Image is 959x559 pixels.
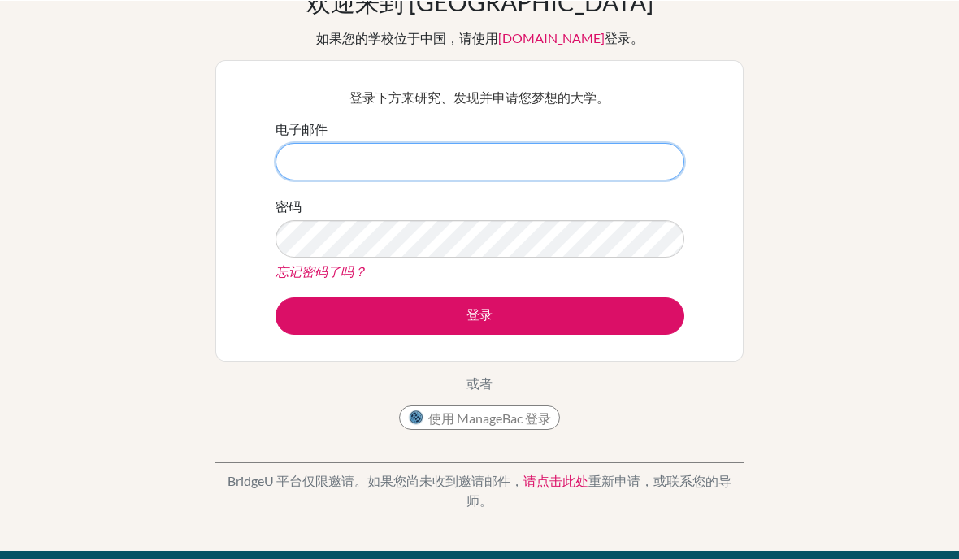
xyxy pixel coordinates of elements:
[228,472,523,487] font: BridgeU 平台仅限邀请。如果您尚未收到邀请邮件，
[466,375,493,390] font: 或者
[523,472,588,487] a: 请点击此处
[399,405,560,429] button: 使用 ManageBac 登录
[605,29,644,45] font: 登录。
[316,29,498,45] font: 如果您的学校位于中国，请使用
[276,262,367,278] a: 忘记密码了吗？
[276,297,684,334] button: 登录
[428,409,551,425] font: 使用 ManageBac 登录
[276,197,302,213] font: 密码
[349,89,610,104] font: 登录下方来研究、发现并申请您梦想的大学。
[466,472,731,507] font: 重新申请，或联系您的导师。
[498,29,605,45] a: [DOMAIN_NAME]
[466,305,493,321] font: 登录
[276,120,328,136] font: 电子邮件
